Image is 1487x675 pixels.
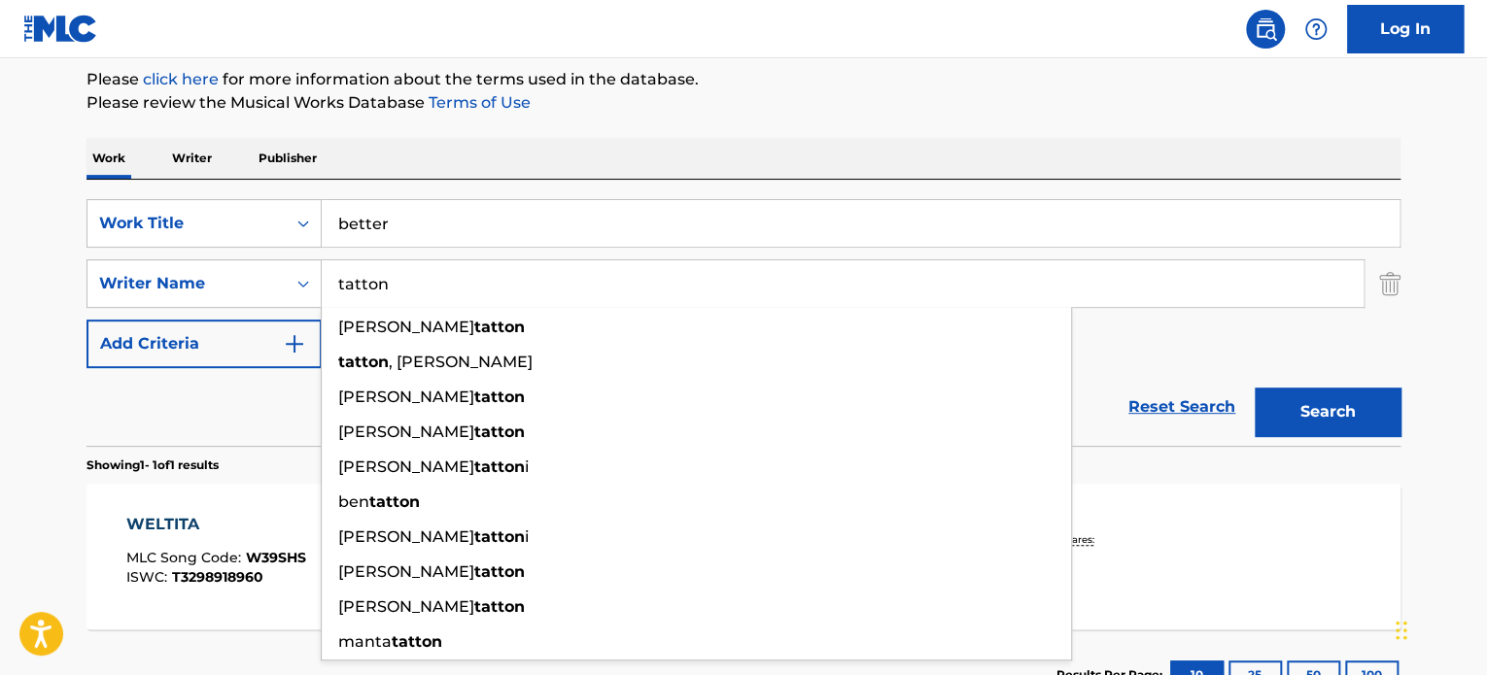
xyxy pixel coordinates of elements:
[474,562,525,581] strong: tatton
[525,527,529,546] span: i
[246,549,306,566] span: W39SHS
[1254,17,1277,41] img: search
[1255,388,1401,436] button: Search
[474,422,525,441] strong: tatton
[86,138,131,179] p: Work
[369,492,420,511] strong: tatton
[474,457,525,476] strong: tatton
[474,527,525,546] strong: tatton
[338,353,389,371] strong: tatton
[1347,5,1464,53] a: Log In
[338,422,474,441] span: [PERSON_NAME]
[166,138,218,179] p: Writer
[338,597,474,616] span: [PERSON_NAME]
[126,513,306,536] div: WELTITA
[338,388,474,406] span: [PERSON_NAME]
[425,93,531,112] a: Terms of Use
[338,527,474,546] span: [PERSON_NAME]
[1396,601,1407,659] div: Drag
[474,318,525,336] strong: tatton
[283,332,306,355] img: 9d2ae6d4665cec9f34b9.svg
[172,568,263,586] span: T3298918960
[338,318,474,336] span: [PERSON_NAME]
[1390,582,1487,675] iframe: Chat Widget
[143,70,219,88] a: click here
[253,138,323,179] p: Publisher
[1379,259,1401,308] img: Delete Criterion
[338,457,474,476] span: [PERSON_NAME]
[86,484,1401,629] a: WELTITAMLC Song Code:W39SHSISWC:T3298918960Writers (9)[PERSON_NAME] [PERSON_NAME], [PERSON_NAME],...
[99,212,274,235] div: Work Title
[474,597,525,616] strong: tatton
[126,549,246,566] span: MLC Song Code :
[1297,10,1335,49] div: Help
[392,632,442,651] strong: tatton
[1119,386,1245,428] a: Reset Search
[1246,10,1285,49] a: Public Search
[338,562,474,581] span: [PERSON_NAME]
[389,353,533,371] span: , [PERSON_NAME]
[86,199,1401,446] form: Search Form
[126,568,172,586] span: ISWC :
[86,320,322,368] button: Add Criteria
[99,272,274,295] div: Writer Name
[338,632,392,651] span: manta
[23,15,98,43] img: MLC Logo
[86,456,219,474] p: Showing 1 - 1 of 1 results
[338,492,369,511] span: ben
[474,388,525,406] strong: tatton
[1304,17,1328,41] img: help
[525,457,529,476] span: i
[86,68,1401,91] p: Please for more information about the terms used in the database.
[86,91,1401,115] p: Please review the Musical Works Database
